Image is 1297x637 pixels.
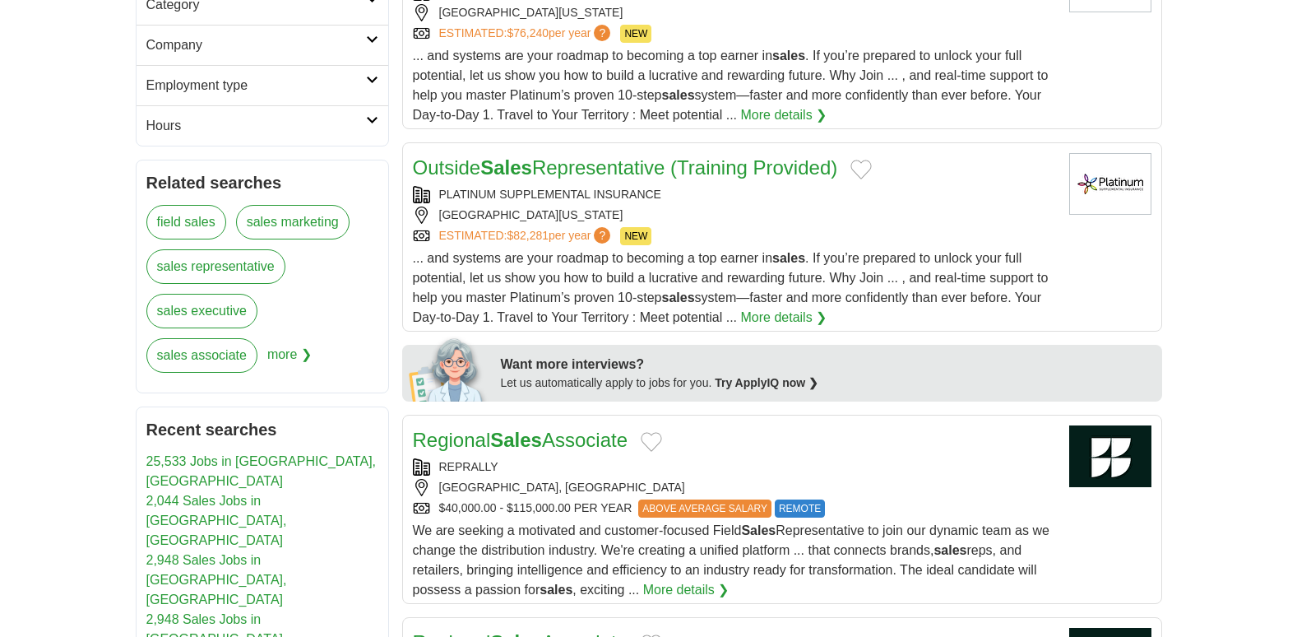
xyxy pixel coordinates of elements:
strong: sales [661,88,694,102]
span: We are seeking a motivated and customer-focused Field Representative to join our dynamic team as ... [413,523,1049,597]
span: ? [594,227,610,244]
strong: Sales [741,523,776,537]
a: ESTIMATED:$82,281per year? [439,227,614,245]
strong: sales [540,583,572,597]
div: Want more interviews? [501,355,1152,374]
strong: Sales [480,156,532,179]
img: Company logo [1069,425,1151,487]
h2: Hours [146,116,366,136]
img: apply-iq-scientist.png [409,336,489,402]
a: More details ❯ [741,308,827,328]
div: $40,000.00 - $115,000.00 PER YEAR [413,500,1056,518]
span: more ❯ [267,338,312,383]
div: Let us automatically apply to jobs for you. [501,374,1152,392]
a: More details ❯ [741,105,827,125]
div: REPRALLY [413,458,1056,476]
strong: sales [772,251,805,265]
span: $76,240 [507,26,549,40]
a: More details ❯ [643,580,730,600]
div: [GEOGRAPHIC_DATA][US_STATE] [413,4,1056,21]
a: RegionalSalesAssociate [413,429,628,451]
a: Company [137,25,388,65]
strong: sales [933,543,966,557]
button: Add to favorite jobs [850,160,872,179]
a: 25,533 Jobs in [GEOGRAPHIC_DATA], [GEOGRAPHIC_DATA] [146,454,377,488]
a: sales marketing [236,205,350,239]
span: ... and systems are your roadmap to becoming a top earner in . If you’re prepared to unlock your ... [413,49,1049,122]
span: REMOTE [775,500,825,518]
h2: Employment type [146,76,366,95]
span: ? [594,25,610,41]
strong: Sales [490,429,542,451]
h2: Related searches [146,170,378,195]
a: sales executive [146,294,257,328]
strong: sales [661,291,694,305]
a: 2,044 Sales Jobs in [GEOGRAPHIC_DATA], [GEOGRAPHIC_DATA] [146,494,287,547]
a: ESTIMATED:$76,240per year? [439,25,614,43]
div: [GEOGRAPHIC_DATA][US_STATE] [413,207,1056,224]
img: Platinum Supplemental Insurance logo [1069,153,1151,215]
a: OutsideSalesRepresentative (Training Provided) [413,156,838,179]
span: $82,281 [507,229,549,242]
a: sales representative [146,249,285,284]
a: Employment type [137,65,388,105]
a: PLATINUM SUPPLEMENTAL INSURANCE [439,188,661,201]
span: ... and systems are your roadmap to becoming a top earner in . If you’re prepared to unlock your ... [413,251,1049,324]
button: Add to favorite jobs [641,432,662,452]
div: [GEOGRAPHIC_DATA], [GEOGRAPHIC_DATA] [413,479,1056,496]
span: ABOVE AVERAGE SALARY [638,500,771,518]
span: NEW [620,25,651,43]
a: 2,948 Sales Jobs in [GEOGRAPHIC_DATA], [GEOGRAPHIC_DATA] [146,553,287,607]
span: NEW [620,227,651,245]
a: sales associate [146,338,257,373]
a: Hours [137,105,388,146]
h2: Recent searches [146,417,378,442]
a: Try ApplyIQ now ❯ [715,376,818,389]
a: field sales [146,205,226,239]
h2: Company [146,35,366,55]
strong: sales [772,49,805,63]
